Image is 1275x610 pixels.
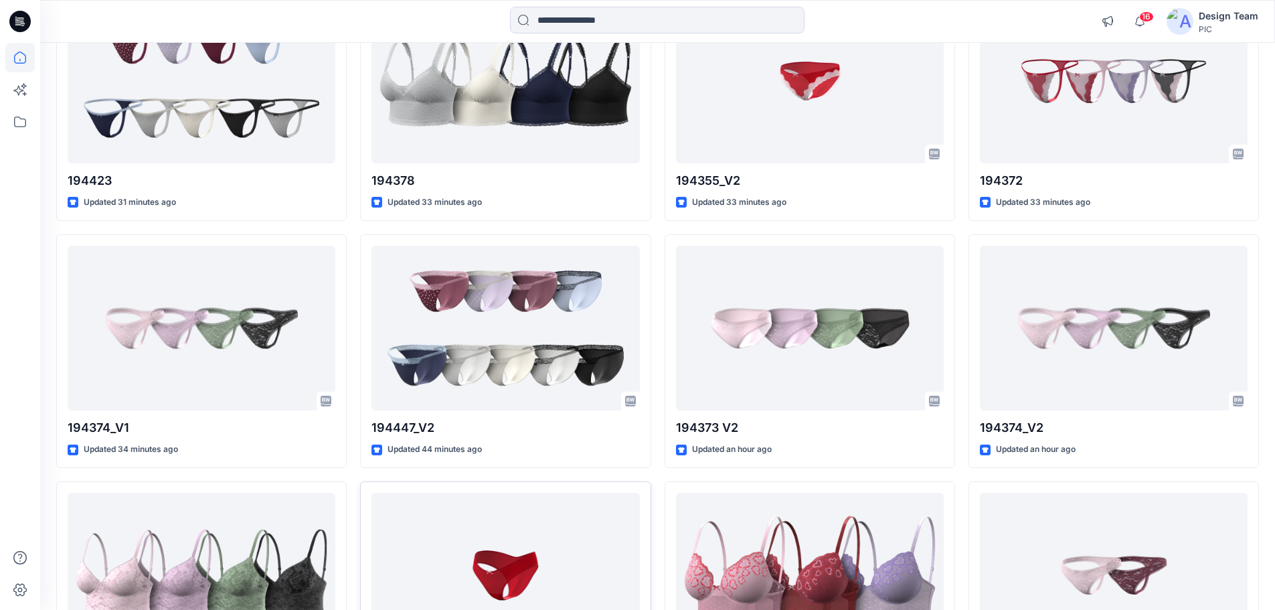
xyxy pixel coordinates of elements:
[1139,11,1154,22] span: 16
[388,443,482,457] p: Updated 44 minutes ago
[84,196,176,210] p: Updated 31 minutes ago
[676,418,944,437] p: 194373 V2
[371,246,639,411] a: 194447_V2
[68,418,335,437] p: 194374_V1
[980,246,1248,411] a: 194374_V2
[84,443,178,457] p: Updated 34 minutes ago
[371,171,639,190] p: 194378
[996,196,1090,210] p: Updated 33 minutes ago
[692,443,772,457] p: Updated an hour ago
[980,171,1248,190] p: 194372
[676,246,944,411] a: 194373 V2
[68,246,335,411] a: 194374_V1
[996,443,1076,457] p: Updated an hour ago
[692,196,786,210] p: Updated 33 minutes ago
[676,171,944,190] p: 194355_V2
[1199,24,1258,34] div: PIC
[980,418,1248,437] p: 194374_V2
[1167,8,1193,35] img: avatar
[1199,8,1258,24] div: Design Team
[68,171,335,190] p: 194423
[371,418,639,437] p: 194447_V2
[388,196,482,210] p: Updated 33 minutes ago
